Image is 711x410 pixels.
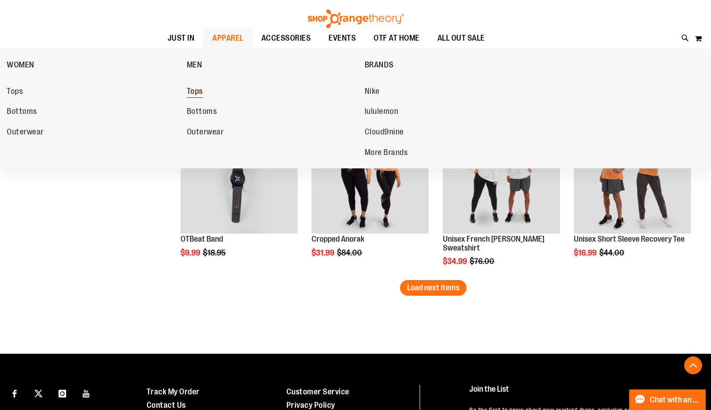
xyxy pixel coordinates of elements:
div: product [176,112,302,280]
h4: Join the List [469,385,693,402]
span: BRANDS [365,60,394,71]
span: ACCESSORIES [261,28,311,48]
a: Unisex French Terry Crewneck Sweatshirt primary imageSALE [443,117,560,235]
span: Outerwear [7,127,44,138]
img: Cropped Anorak primary image [311,117,429,234]
span: $84.00 [337,248,363,257]
a: Unisex Short Sleeve Recovery Tee [574,234,685,243]
span: $76.00 [470,257,496,266]
img: Shop Orangetheory [307,9,405,28]
span: Tops [187,87,203,98]
a: Cropped Anorak primary imageSALE [311,117,429,235]
button: Back To Top [684,356,702,374]
span: $18.95 [203,248,227,257]
div: product [307,112,433,280]
button: Load next items [400,280,467,296]
span: Bottoms [187,107,217,118]
span: $34.99 [443,257,468,266]
span: Tops [7,87,23,98]
a: Contact Us [147,401,186,410]
span: EVENTS [328,28,356,48]
a: Visit our Youtube page [79,385,94,401]
span: WOMEN [7,60,34,71]
span: $16.99 [574,248,598,257]
span: Load next items [407,283,459,292]
img: Unisex French Terry Crewneck Sweatshirt primary image [443,117,560,234]
span: OTF AT HOME [374,28,420,48]
div: product [569,112,695,280]
span: $31.99 [311,248,336,257]
a: OTBeat Band [181,234,223,243]
a: Visit our X page [31,385,46,401]
div: product [438,112,564,289]
img: Twitter [34,389,42,397]
button: Chat with an Expert [629,389,706,410]
span: More Brands [365,148,408,159]
a: Track My Order [147,387,200,396]
a: Unisex French [PERSON_NAME] Sweatshirt [443,234,544,252]
a: Privacy Policy [286,401,335,410]
a: Cropped Anorak [311,234,364,243]
span: APPAREL [212,28,244,48]
span: Outerwear [187,127,224,138]
span: MEN [187,60,202,71]
img: OTBeat Band [181,117,298,234]
a: Visit our Instagram page [55,385,70,401]
span: Cloud9nine [365,127,404,138]
span: ALL OUT SALE [438,28,485,48]
img: Unisex Short Sleeve Recovery Tee primary image [574,117,691,234]
a: Visit our Facebook page [7,385,22,401]
span: lululemon [365,107,399,118]
a: OTBeat BandSALE [181,117,298,235]
span: Nike [365,87,380,98]
span: JUST IN [168,28,195,48]
span: Chat with an Expert [650,396,700,404]
span: $44.00 [599,248,626,257]
span: Bottoms [7,107,37,118]
a: Customer Service [286,387,349,396]
span: $9.99 [181,248,202,257]
a: Unisex Short Sleeve Recovery Tee primary imageSALE [574,117,691,235]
